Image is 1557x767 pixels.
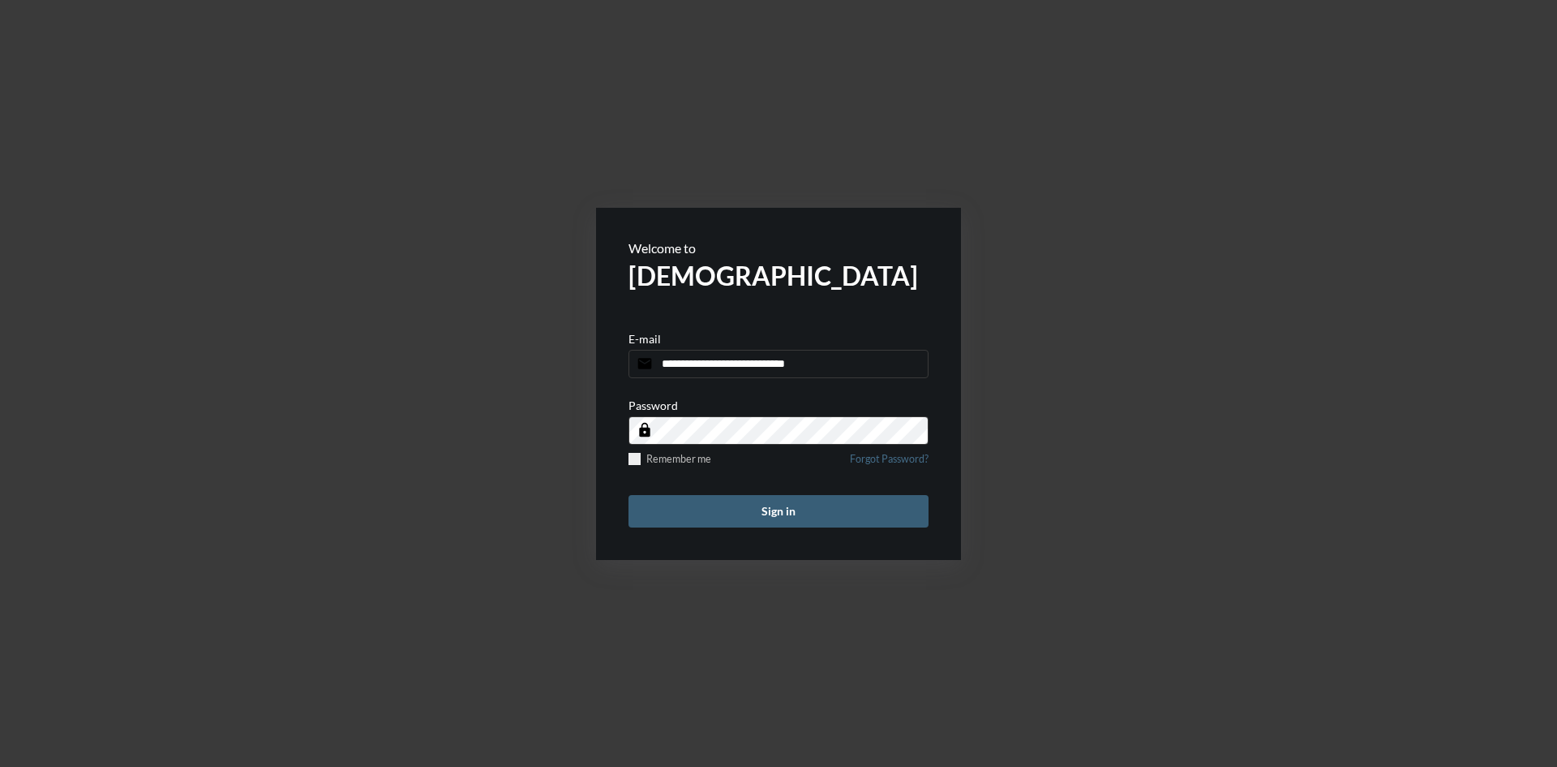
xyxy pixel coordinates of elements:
[628,495,929,528] button: Sign in
[850,453,929,475] a: Forgot Password?
[628,453,711,465] label: Remember me
[628,240,929,256] p: Welcome to
[628,399,678,412] p: Password
[628,260,929,291] h2: [DEMOGRAPHIC_DATA]
[628,332,661,346] p: E-mail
